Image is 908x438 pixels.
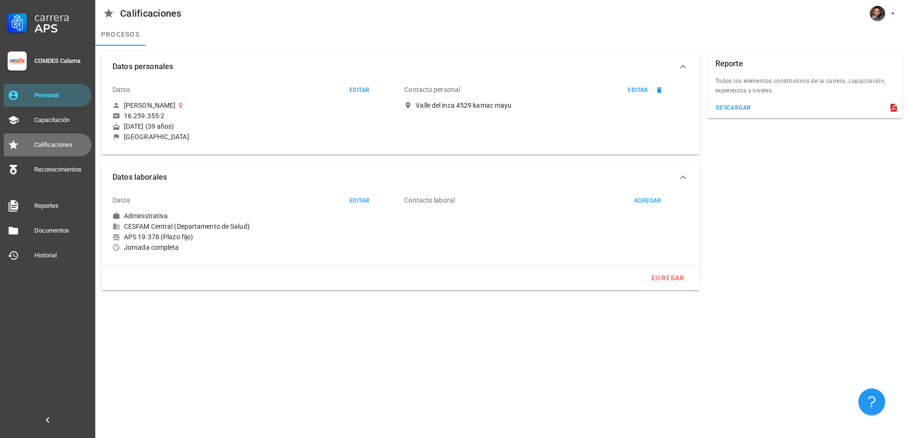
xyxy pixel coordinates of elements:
[404,101,688,110] a: Valle del inca 4529 kamac mayu
[34,166,88,173] div: Reconocimientos
[4,219,92,242] a: Documentos
[34,11,88,23] div: Carrera
[112,233,397,241] div: APS 19.378 (Plazo fijo)
[101,51,700,82] button: Datos personales
[4,109,92,132] a: Capacitación
[404,78,460,101] div: Contacto personal
[404,189,455,212] div: Contacto laboral
[101,162,700,193] button: Datos laborales
[34,92,88,99] div: Personal
[112,243,397,252] div: Jornada completa
[4,84,92,107] a: Personal
[34,23,88,34] div: APS
[4,244,92,267] a: Historial
[647,269,689,286] button: egresar
[124,132,189,141] div: [GEOGRAPHIC_DATA]
[715,51,743,76] div: Reporte
[623,85,653,95] button: editar
[4,158,92,181] a: Reconocimientos
[112,171,677,184] span: Datos laborales
[629,196,666,205] button: agregar
[345,85,374,95] button: editar
[34,227,88,234] div: Documentos
[34,202,88,210] div: Reportes
[34,252,88,259] div: Historial
[627,87,648,93] div: editar
[633,197,662,204] div: agregar
[4,194,92,217] a: Reportes
[112,78,131,101] div: Datos
[112,122,397,131] div: [DATE] (39 años)
[112,60,677,73] span: Datos personales
[112,189,131,212] div: Datos
[712,101,755,114] button: descargar
[34,141,88,149] div: Calificaciones
[349,197,369,204] div: editar
[124,101,175,110] div: [PERSON_NAME]
[349,87,369,93] div: editar
[112,222,397,231] div: CESFAM Central (Departamento de Salud)
[651,274,685,282] div: egresar
[34,116,88,124] div: Capacitación
[870,6,885,21] div: avatar
[124,112,164,120] div: 16.259.355-2
[345,196,374,205] button: editar
[95,23,145,46] a: procesos
[416,101,511,110] div: Valle del inca 4529 kamac mayu
[124,212,168,220] div: Administrativa
[708,76,902,101] div: Todos los elementos constitutivos de la carrera; capacitación, experiencia y niveles.
[715,104,751,111] div: descargar
[120,8,182,19] div: Calificaciones
[4,133,92,156] a: Calificaciones
[34,57,88,65] div: COMDES Calama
